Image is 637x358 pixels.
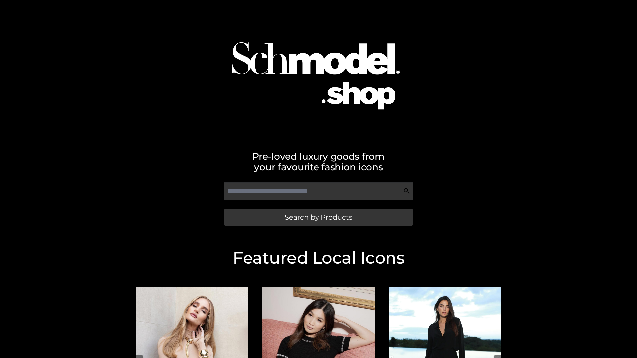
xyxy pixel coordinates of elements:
h2: Pre-loved luxury goods from your favourite fashion icons [129,151,508,172]
span: Search by Products [285,214,352,221]
h2: Featured Local Icons​ [129,250,508,266]
img: Search Icon [403,188,410,194]
a: Search by Products [224,209,413,226]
